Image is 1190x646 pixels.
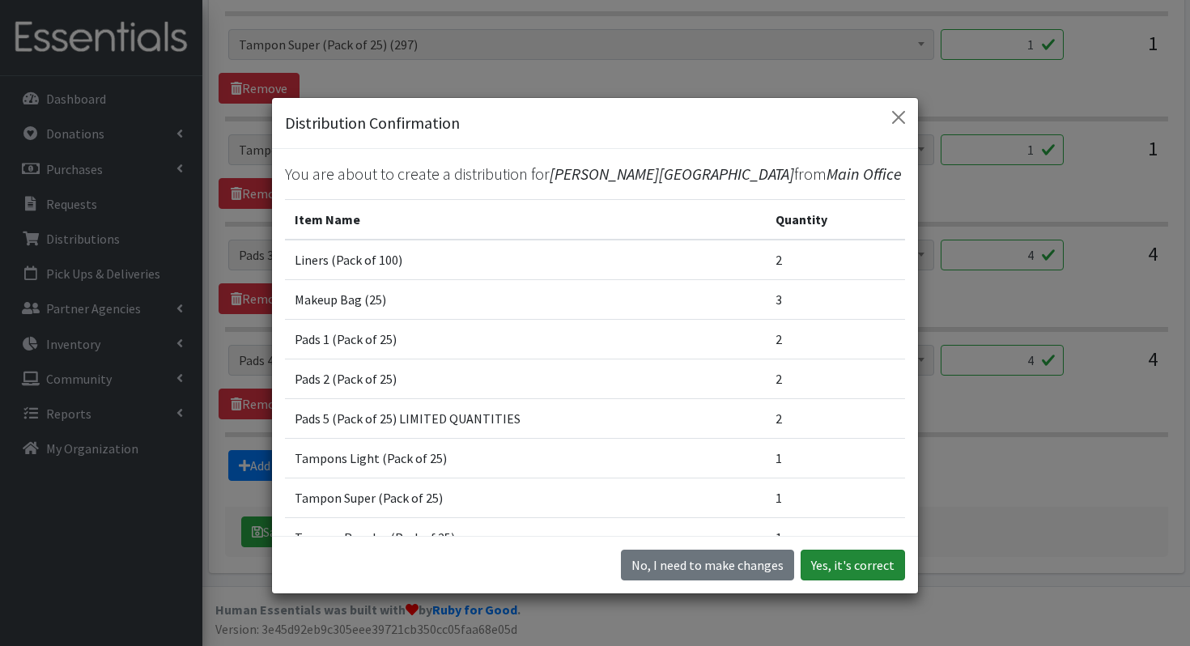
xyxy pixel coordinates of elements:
td: 2 [766,359,905,398]
button: Yes, it's correct [801,550,905,580]
td: 1 [766,517,905,557]
span: [PERSON_NAME][GEOGRAPHIC_DATA] [550,164,794,184]
td: Liners (Pack of 100) [285,240,766,280]
td: 2 [766,319,905,359]
td: Pads 2 (Pack of 25) [285,359,766,398]
td: 1 [766,478,905,517]
td: Pads 5 (Pack of 25) LIMITED QUANTITIES [285,398,766,438]
td: Tampon Regular (Pack of 25) [285,517,766,557]
td: Tampon Super (Pack of 25) [285,478,766,517]
td: 2 [766,398,905,438]
td: Tampons Light (Pack of 25) [285,438,766,478]
h5: Distribution Confirmation [285,111,460,135]
th: Item Name [285,199,766,240]
td: 3 [766,279,905,319]
th: Quantity [766,199,905,240]
span: Main Office [827,164,902,184]
td: 2 [766,240,905,280]
td: 1 [766,438,905,478]
td: Makeup Bag (25) [285,279,766,319]
button: No I need to make changes [621,550,794,580]
td: Pads 1 (Pack of 25) [285,319,766,359]
button: Close [886,104,912,130]
p: You are about to create a distribution for from [285,162,905,186]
